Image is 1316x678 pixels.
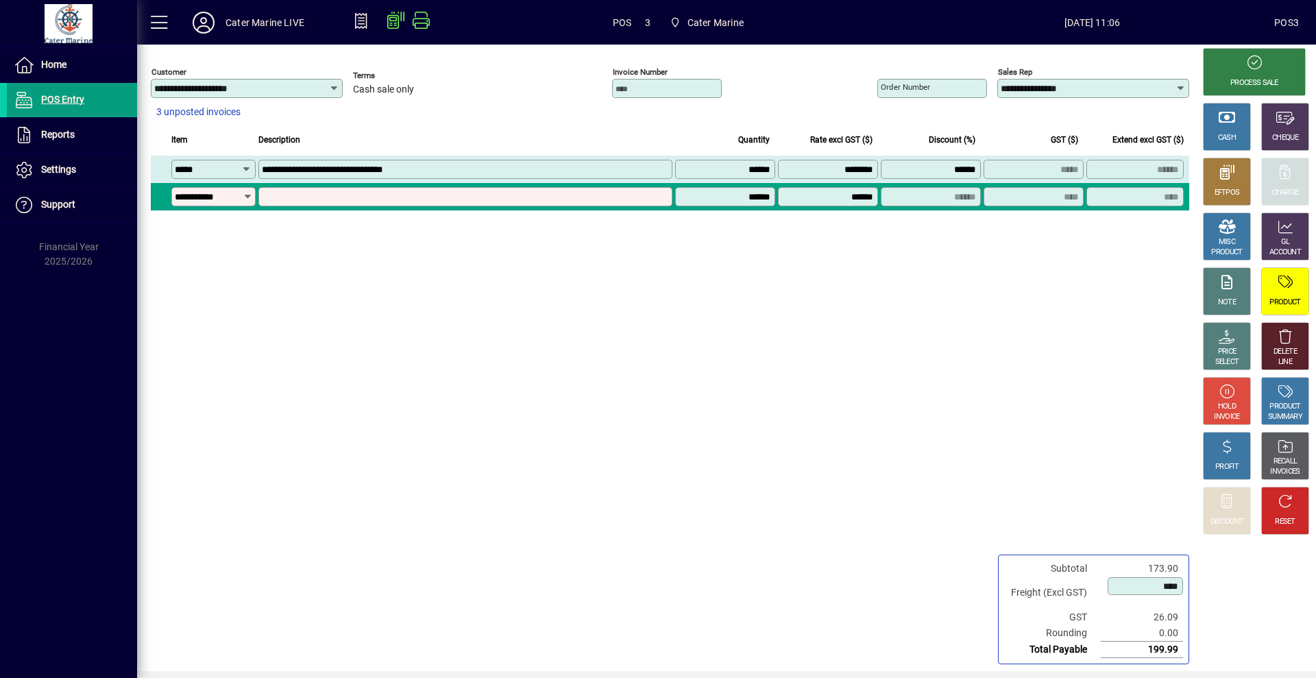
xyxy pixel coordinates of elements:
[1004,609,1101,625] td: GST
[1274,457,1297,467] div: RECALL
[1274,12,1299,34] div: POS3
[1101,561,1183,577] td: 173.90
[171,132,188,147] span: Item
[1269,402,1300,412] div: PRODUCT
[1211,247,1242,258] div: PRODUCT
[7,188,137,222] a: Support
[353,71,435,80] span: Terms
[1272,133,1298,143] div: CHEQUE
[613,67,668,77] mat-label: Invoice number
[810,132,873,147] span: Rate excl GST ($)
[1281,237,1290,247] div: GL
[1101,625,1183,642] td: 0.00
[156,105,241,119] span: 3 unposted invoices
[1215,357,1239,367] div: SELECT
[151,67,186,77] mat-label: Customer
[1278,357,1292,367] div: LINE
[7,118,137,152] a: Reports
[1218,347,1236,357] div: PRICE
[1218,298,1236,308] div: NOTE
[1215,188,1240,198] div: EFTPOS
[1218,133,1236,143] div: CASH
[41,199,75,210] span: Support
[41,164,76,175] span: Settings
[353,84,414,95] span: Cash sale only
[1101,609,1183,625] td: 26.09
[738,132,770,147] span: Quantity
[7,48,137,82] a: Home
[226,12,304,34] div: Cater Marine LIVE
[1230,78,1278,88] div: PROCESS SALE
[910,12,1274,34] span: [DATE] 11:06
[41,59,66,70] span: Home
[1268,412,1302,422] div: SUMMARY
[258,132,300,147] span: Description
[881,82,930,92] mat-label: Order number
[41,94,84,105] span: POS Entry
[1112,132,1184,147] span: Extend excl GST ($)
[1274,347,1297,357] div: DELETE
[645,12,650,34] span: 3
[1004,642,1101,658] td: Total Payable
[613,12,632,34] span: POS
[1270,467,1300,477] div: INVOICES
[1275,517,1295,527] div: RESET
[182,10,226,35] button: Profile
[1219,237,1235,247] div: MISC
[1218,402,1236,412] div: HOLD
[7,153,137,187] a: Settings
[687,12,744,34] span: Cater Marine
[41,129,75,140] span: Reports
[1051,132,1078,147] span: GST ($)
[1004,561,1101,577] td: Subtotal
[151,100,246,125] button: 3 unposted invoices
[998,67,1032,77] mat-label: Sales rep
[1215,462,1239,472] div: PROFIT
[1214,412,1239,422] div: INVOICE
[1004,577,1101,609] td: Freight (Excl GST)
[929,132,975,147] span: Discount (%)
[1269,247,1301,258] div: ACCOUNT
[1210,517,1243,527] div: DISCOUNT
[1101,642,1183,658] td: 199.99
[664,10,749,35] span: Cater Marine
[1269,298,1300,308] div: PRODUCT
[1272,188,1299,198] div: CHARGE
[1004,625,1101,642] td: Rounding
